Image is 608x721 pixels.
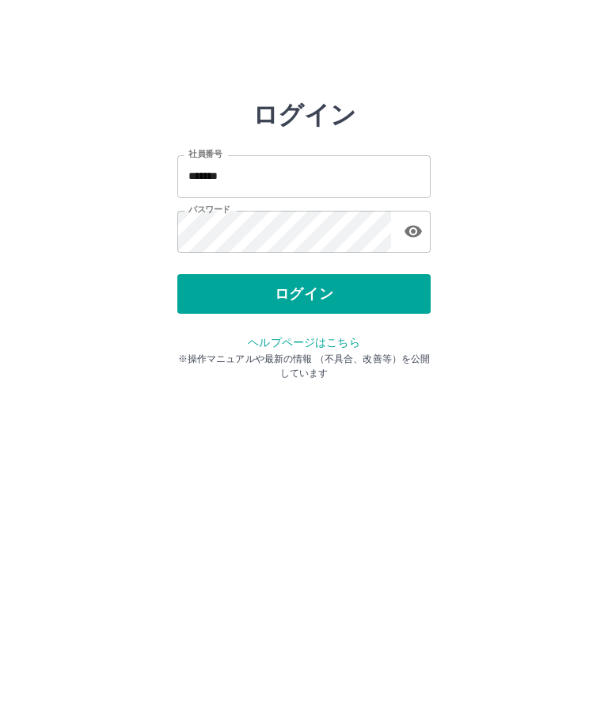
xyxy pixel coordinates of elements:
label: パスワード [188,204,230,216]
h2: ログイン [253,100,356,130]
p: ※操作マニュアルや最新の情報 （不具合、改善等）を公開しています [177,352,431,380]
a: ヘルプページはこちら [248,336,359,349]
button: ログイン [177,274,431,314]
label: 社員番号 [188,148,222,160]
